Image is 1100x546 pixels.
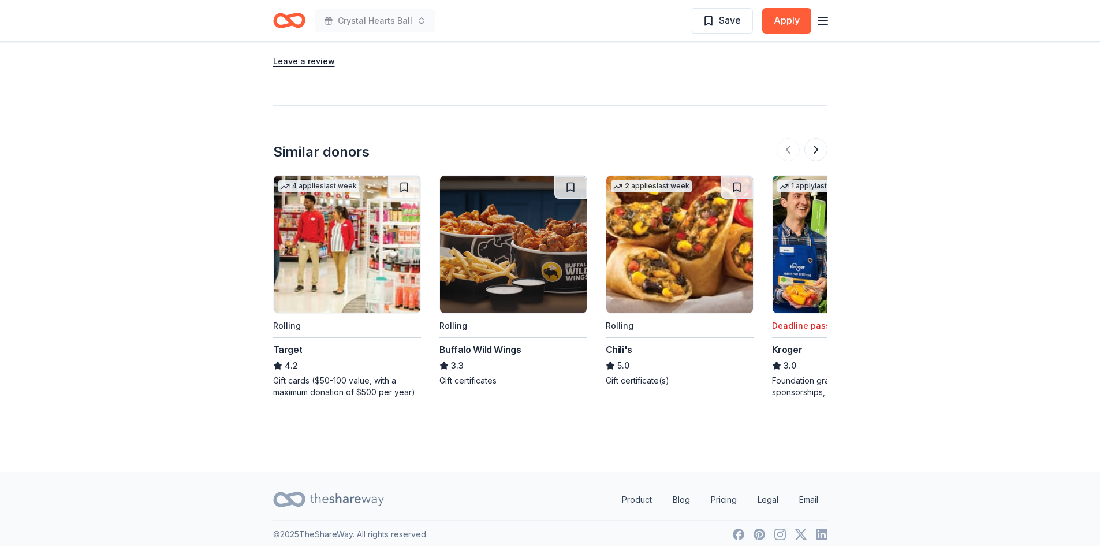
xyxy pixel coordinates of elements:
img: Image for Target [274,176,420,313]
div: Kroger [772,343,803,356]
div: Foundation grant, cash donations, sponsorships, gift card(s), Kroger products [772,375,920,398]
a: Product [613,488,661,511]
a: Home [273,7,305,34]
div: 1 apply last week [777,180,850,192]
img: Image for Chili's [606,176,753,313]
div: Similar donors [273,143,370,161]
img: Image for Kroger [773,176,919,313]
span: Crystal Hearts Ball [338,14,412,28]
div: 2 applies last week [611,180,692,192]
div: Rolling [606,319,633,333]
a: Image for Target4 applieslast weekRollingTarget4.2Gift cards ($50-100 value, with a maximum donat... [273,175,421,398]
span: 3.0 [784,359,796,373]
div: Buffalo Wild Wings [439,343,521,356]
span: 4.2 [285,359,298,373]
a: Legal [748,488,788,511]
div: Gift certificates [439,375,587,387]
a: Blog [663,488,699,511]
a: Pricing [702,488,746,511]
span: Save [719,13,741,28]
div: Chili's [606,343,632,356]
button: Save [691,8,753,34]
a: Email [790,488,827,511]
span: 5.0 [617,359,629,373]
div: Deadline passed [772,319,841,333]
a: Image for Kroger1 applylast weekDeadline passedKroger3.0Foundation grant, cash donations, sponsor... [772,175,920,398]
a: Image for Buffalo Wild WingsRollingBuffalo Wild Wings3.3Gift certificates [439,175,587,387]
div: Rolling [439,319,467,333]
div: Gift certificate(s) [606,375,754,387]
button: Apply [762,8,811,34]
button: Crystal Hearts Ball [315,9,435,32]
div: Target [273,343,303,356]
nav: quick links [613,488,827,511]
span: 3.3 [451,359,464,373]
img: Image for Buffalo Wild Wings [440,176,587,313]
button: Leave a review [273,54,335,68]
p: © 2025 TheShareWay. All rights reserved. [273,528,428,541]
div: Rolling [273,319,301,333]
a: Image for Chili's2 applieslast weekRollingChili's5.0Gift certificate(s) [606,175,754,387]
div: Gift cards ($50-100 value, with a maximum donation of $500 per year) [273,375,421,398]
div: 4 applies last week [278,180,359,192]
